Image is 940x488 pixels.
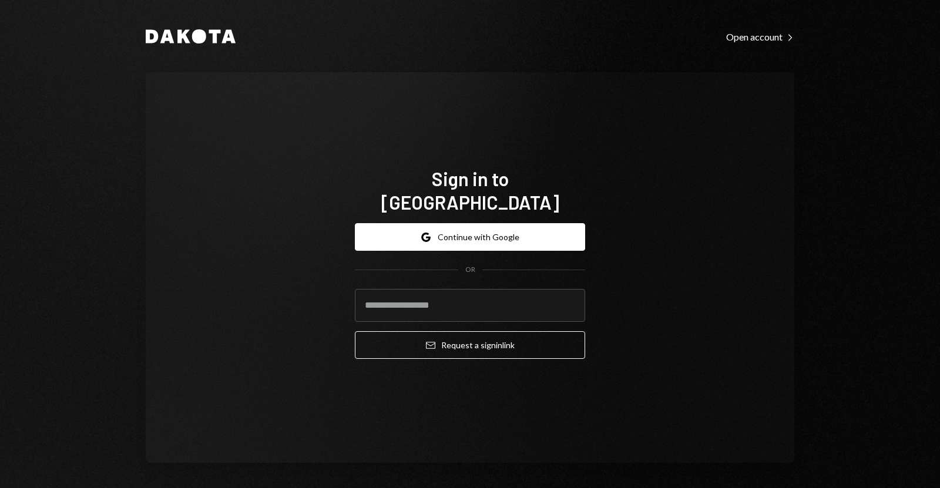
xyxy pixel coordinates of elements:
[465,265,475,275] div: OR
[726,30,794,43] a: Open account
[726,31,794,43] div: Open account
[355,167,585,214] h1: Sign in to [GEOGRAPHIC_DATA]
[355,223,585,251] button: Continue with Google
[355,331,585,359] button: Request a signinlink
